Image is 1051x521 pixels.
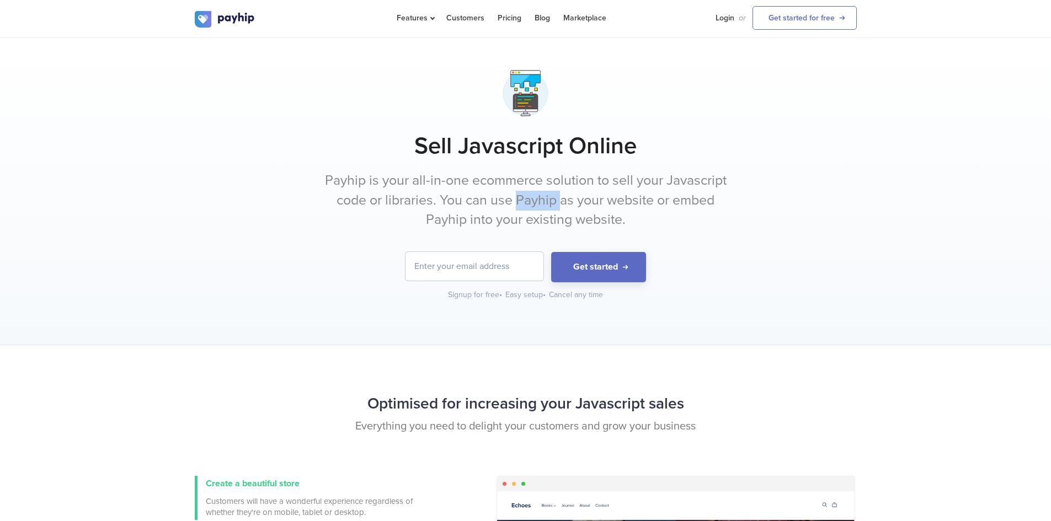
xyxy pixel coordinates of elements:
span: • [543,290,546,299]
img: app-coding-fqfu0c0hj7f8nwbed0lqr.png [498,66,553,121]
span: Features [397,13,433,23]
h1: Sell Javascript Online [195,132,857,160]
p: Everything you need to delight your customers and grow your business [195,418,857,434]
div: Signup for free [448,289,503,300]
p: Payhip is your all-in-one ecommerce solution to sell your Javascript code or libraries. You can u... [319,171,733,230]
span: • [499,290,502,299]
a: Create a beautiful store Customers will have a wonderful experience regardless of whether they're... [195,476,415,520]
span: Create a beautiful store [206,478,300,489]
a: Get started for free [753,6,857,30]
span: Customers will have a wonderful experience regardless of whether they're on mobile, tablet or des... [206,496,415,518]
input: Enter your email address [406,252,543,281]
button: Get started [551,252,646,282]
div: Cancel any time [549,289,603,300]
div: Easy setup [505,289,547,300]
img: logo.svg [195,11,255,28]
h2: Optimised for increasing your Javascript sales [195,389,857,418]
